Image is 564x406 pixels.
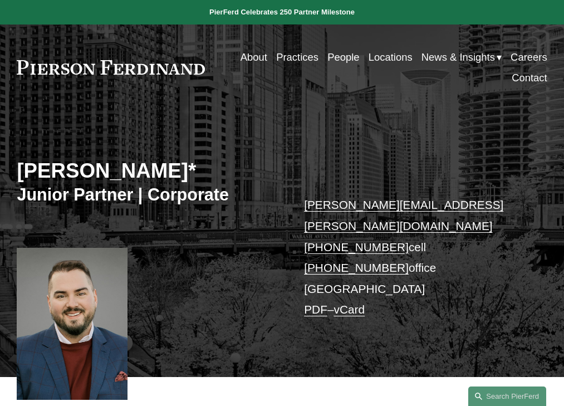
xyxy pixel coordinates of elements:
a: [PERSON_NAME][EMAIL_ADDRESS][PERSON_NAME][DOMAIN_NAME] [304,198,503,232]
span: News & Insights [421,48,495,66]
a: PDF [304,303,327,316]
a: People [327,47,359,67]
h2: [PERSON_NAME]* [17,159,282,183]
a: folder dropdown [421,47,502,67]
a: [PHONE_NUMBER] [304,261,409,274]
a: Locations [369,47,413,67]
h3: Junior Partner | Corporate [17,184,282,206]
a: Search this site [468,387,546,406]
a: Careers [511,47,547,67]
a: Practices [276,47,318,67]
p: cell office [GEOGRAPHIC_DATA] – [304,194,525,320]
a: [PHONE_NUMBER] [304,241,409,253]
a: Contact [512,67,547,88]
a: vCard [334,303,365,316]
a: About [241,47,267,67]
